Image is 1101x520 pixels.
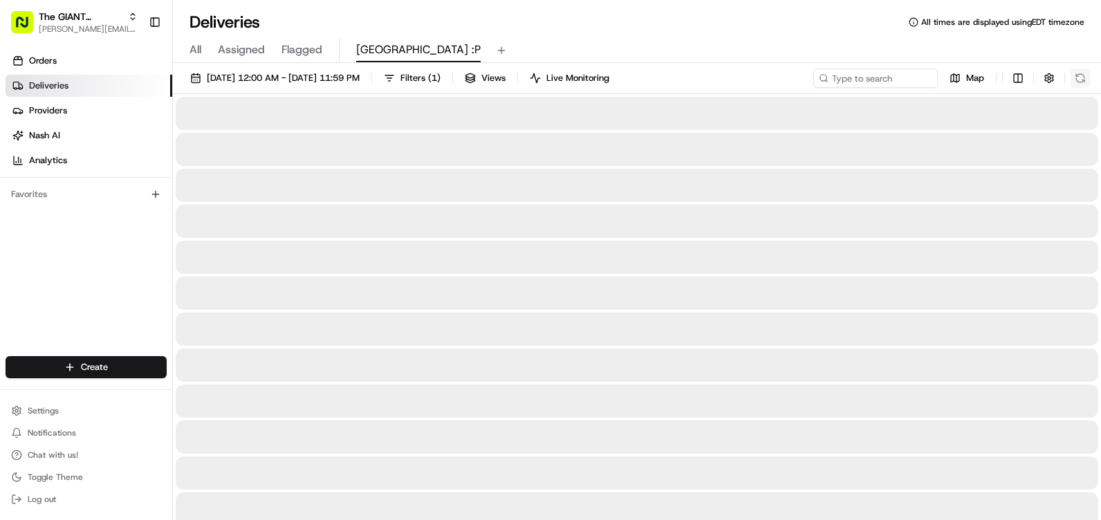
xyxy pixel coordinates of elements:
[6,490,167,509] button: Log out
[28,201,106,214] span: Knowledge Base
[39,24,138,35] button: [PERSON_NAME][EMAIL_ADDRESS][PERSON_NAME][DOMAIN_NAME]
[184,68,366,88] button: [DATE] 12:00 AM - [DATE] 11:59 PM
[14,202,25,213] div: 📗
[966,72,984,84] span: Map
[813,68,938,88] input: Type to search
[189,41,201,58] span: All
[81,361,108,373] span: Create
[6,401,167,420] button: Settings
[14,14,41,41] img: Nash
[98,234,167,245] a: Powered byPylon
[6,124,172,147] a: Nash AI
[29,55,57,67] span: Orders
[400,72,441,84] span: Filters
[14,132,39,157] img: 1736555255976-a54dd68f-1ca7-489b-9aae-adbdc363a1c4
[6,445,167,465] button: Chat with us!
[117,202,128,213] div: 💻
[47,146,175,157] div: We're available if you need us!
[8,195,111,220] a: 📗Knowledge Base
[6,149,172,171] a: Analytics
[6,356,167,378] button: Create
[459,68,512,88] button: Views
[29,129,60,142] span: Nash AI
[943,68,990,88] button: Map
[6,75,172,97] a: Deliveries
[6,50,172,72] a: Orders
[28,494,56,505] span: Log out
[6,467,167,487] button: Toggle Theme
[47,132,227,146] div: Start new chat
[36,89,228,104] input: Clear
[28,405,59,416] span: Settings
[14,55,252,77] p: Welcome 👋
[39,10,122,24] button: The GIANT Company
[524,68,616,88] button: Live Monitoring
[6,100,172,122] a: Providers
[921,17,1084,28] span: All times are displayed using EDT timezone
[6,183,167,205] div: Favorites
[378,68,447,88] button: Filters(1)
[428,72,441,84] span: ( 1 )
[131,201,222,214] span: API Documentation
[356,41,481,58] span: [GEOGRAPHIC_DATA] :P
[138,234,167,245] span: Pylon
[28,449,78,461] span: Chat with us!
[481,72,506,84] span: Views
[218,41,265,58] span: Assigned
[6,6,143,39] button: The GIANT Company[PERSON_NAME][EMAIL_ADDRESS][PERSON_NAME][DOMAIN_NAME]
[235,136,252,153] button: Start new chat
[207,72,360,84] span: [DATE] 12:00 AM - [DATE] 11:59 PM
[29,80,68,92] span: Deliveries
[189,11,260,33] h1: Deliveries
[28,472,83,483] span: Toggle Theme
[6,423,167,443] button: Notifications
[546,72,609,84] span: Live Monitoring
[281,41,322,58] span: Flagged
[29,104,67,117] span: Providers
[111,195,228,220] a: 💻API Documentation
[28,427,76,438] span: Notifications
[29,154,67,167] span: Analytics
